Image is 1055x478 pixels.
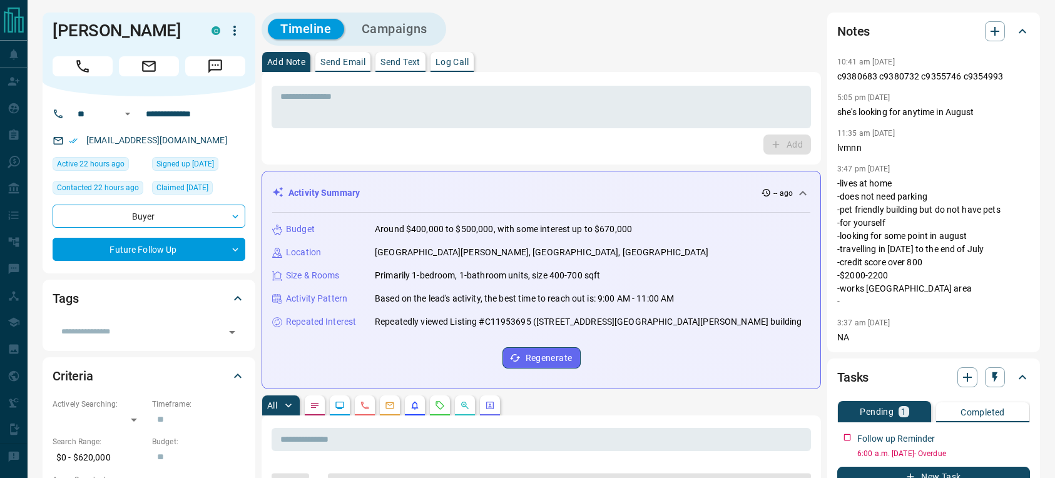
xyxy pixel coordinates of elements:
p: 11:35 am [DATE] [837,129,895,138]
button: Timeline [268,19,344,39]
p: Activity Pattern [286,292,347,305]
span: Email [119,56,179,76]
div: Future Follow Up [53,238,245,261]
p: Pending [860,407,894,416]
p: Send Email [320,58,365,66]
p: 10:41 am [DATE] [837,58,895,66]
button: Open [120,106,135,121]
svg: Agent Actions [485,400,495,410]
svg: Notes [310,400,320,410]
span: Signed up [DATE] [156,158,214,170]
div: Tue Oct 14 2025 [53,181,146,198]
p: Size & Rooms [286,269,340,282]
span: Contacted 22 hours ago [57,181,139,194]
p: [GEOGRAPHIC_DATA][PERSON_NAME], [GEOGRAPHIC_DATA], [GEOGRAPHIC_DATA] [375,246,708,259]
span: Active 22 hours ago [57,158,125,170]
svg: Email Verified [69,136,78,145]
p: Primarily 1-bedroom, 1-bathroom units, size 400-700 sqft [375,269,600,282]
p: 5:05 pm [DATE] [837,93,890,102]
h2: Criteria [53,366,93,386]
svg: Calls [360,400,370,410]
a: [EMAIL_ADDRESS][DOMAIN_NAME] [86,135,228,145]
p: 6:00 a.m. [DATE] - Overdue [857,448,1030,459]
div: Fri Jul 26 2024 [152,181,245,198]
span: Claimed [DATE] [156,181,208,194]
button: Campaigns [349,19,440,39]
p: lvmnn [837,141,1030,155]
p: Search Range: [53,436,146,447]
svg: Emails [385,400,395,410]
svg: Listing Alerts [410,400,420,410]
button: Open [223,323,241,341]
p: Follow up Reminder [857,432,935,445]
p: -- ago [773,188,793,199]
p: Repeatedly viewed Listing #C11953695 ([STREET_ADDRESS][GEOGRAPHIC_DATA][PERSON_NAME] building [375,315,802,328]
p: Activity Summary [288,186,360,200]
svg: Lead Browsing Activity [335,400,345,410]
div: Criteria [53,361,245,391]
p: Repeated Interest [286,315,356,328]
span: Message [185,56,245,76]
div: Activity Summary-- ago [272,181,810,205]
p: 1 [901,407,906,416]
p: Send Text [380,58,420,66]
p: 3:37 am [DATE] [837,318,890,327]
p: c9380683 c9380732 c9355746 c9354993 [837,70,1030,83]
p: Budget: [152,436,245,447]
div: Notes [837,16,1030,46]
p: -lives at home -does not need parking -pet friendly building but do not have pets -for yourself -... [837,177,1030,308]
svg: Requests [435,400,445,410]
p: Around $400,000 to $500,000, with some interest up to $670,000 [375,223,632,236]
p: Actively Searching: [53,399,146,410]
button: Regenerate [502,347,581,369]
p: Log Call [436,58,469,66]
div: Buyer [53,205,245,228]
p: 3:47 pm [DATE] [837,165,890,173]
h1: [PERSON_NAME] [53,21,193,41]
div: Tue Feb 20 2024 [152,157,245,175]
p: she's looking for anytime in August [837,106,1030,119]
p: Based on the lead's activity, the best time to reach out is: 9:00 AM - 11:00 AM [375,292,674,305]
svg: Opportunities [460,400,470,410]
div: Tasks [837,362,1030,392]
p: All [267,401,277,410]
p: $0 - $620,000 [53,447,146,468]
p: Budget [286,223,315,236]
h2: Tags [53,288,78,308]
h2: Tasks [837,367,869,387]
div: condos.ca [212,26,220,35]
div: Tags [53,283,245,313]
p: Add Note [267,58,305,66]
div: Tue Oct 14 2025 [53,157,146,175]
p: Timeframe: [152,399,245,410]
h2: Notes [837,21,870,41]
p: Completed [961,408,1005,417]
span: Call [53,56,113,76]
p: NA [837,331,1030,344]
p: Location [286,246,321,259]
